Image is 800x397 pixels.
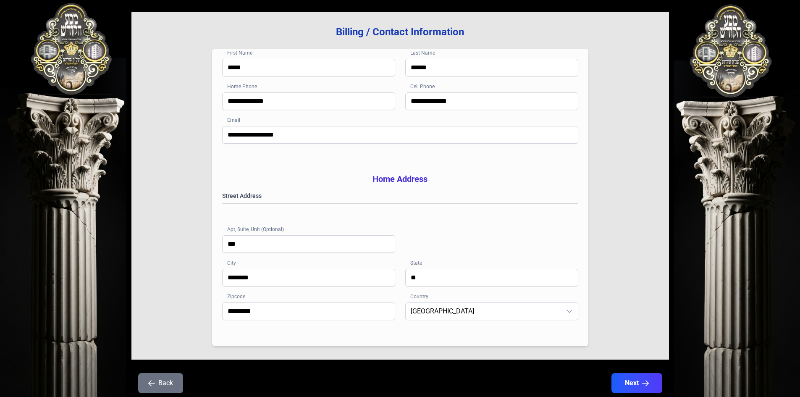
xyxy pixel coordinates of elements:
button: Back [138,373,183,393]
label: Street Address [222,192,578,200]
span: United States [406,303,561,320]
button: Next [611,373,662,393]
div: dropdown trigger [561,303,578,320]
h3: Home Address [222,173,578,185]
h3: Billing / Contact Information [145,25,656,39]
